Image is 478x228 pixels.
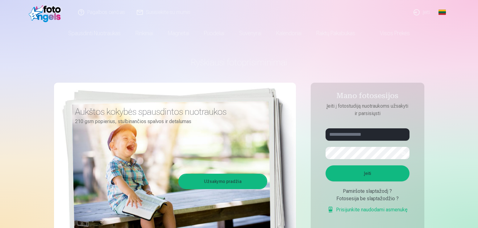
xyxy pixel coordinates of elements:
div: Pamiršote slaptažodį ? [326,188,409,195]
a: Užsakymo pradžia [179,175,266,188]
a: Magnetai [160,25,197,42]
h1: Ryškiausi fotoprisiminimai [54,57,424,68]
img: /fa2 [29,2,64,22]
h3: Aukštos kokybės spausdintos nuotraukos [75,106,263,117]
a: Suvenyrai [232,25,269,42]
a: Prisijunkite naudodami asmenukę [327,206,408,213]
a: Spausdinti nuotraukas [61,25,128,42]
button: Įeiti [326,165,409,181]
a: Visos prekės [363,25,417,42]
div: Fotosesija be slaptažodžio ? [326,195,409,202]
p: Įeiti į fotostudiją nuotraukoms užsakyti ir parsisiųsti [319,102,416,117]
h4: Mano fotosesijos [319,91,416,102]
a: Raktų pakabukas [309,25,363,42]
p: 210 gsm popierius, stulbinančios spalvos ir detalumas [75,117,263,126]
a: Puodeliai [197,25,232,42]
a: Rinkiniai [128,25,160,42]
a: Kalendoriai [269,25,309,42]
